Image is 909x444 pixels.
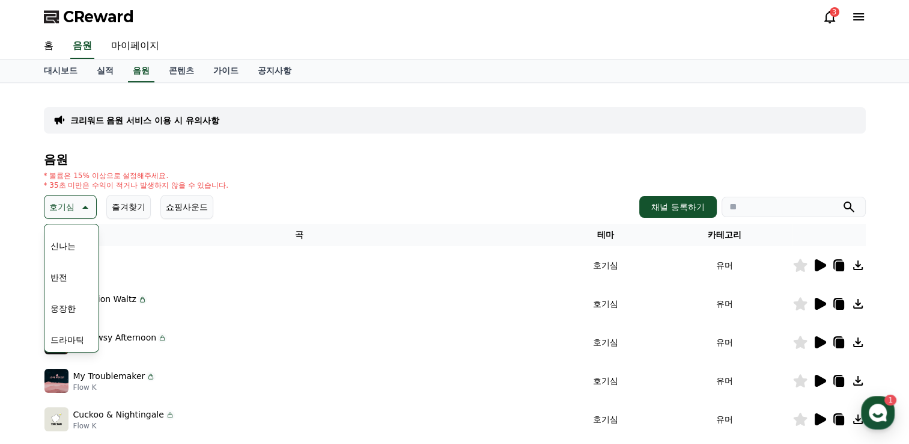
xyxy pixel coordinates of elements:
a: 공지사항 [248,60,301,82]
th: 테마 [555,224,657,246]
td: 호기심 [555,400,657,439]
img: music [44,407,68,431]
td: 호기심 [555,323,657,362]
td: 유머 [657,323,792,362]
td: 유머 [657,285,792,323]
span: 1 [122,344,126,353]
td: 유머 [657,246,792,285]
button: 드라마틱 [46,327,89,353]
td: 유머 [657,400,792,439]
button: 호기심 [44,195,97,219]
a: 3 [822,10,837,24]
a: 크리워드 음원 서비스 이용 시 유의사항 [70,114,219,126]
td: 호기심 [555,285,657,323]
button: 웅장한 [46,295,81,322]
td: 호기심 [555,362,657,400]
a: 홈 [4,344,79,374]
a: 음원 [128,60,154,82]
a: 대시보드 [34,60,87,82]
p: * 볼륨은 15% 이상으로 설정해주세요. [44,171,229,180]
span: 대화 [110,363,124,372]
p: Flow K [73,383,156,392]
p: * 35초 미만은 수익이 적거나 발생하지 않을 수 있습니다. [44,180,229,190]
p: 호기심 [49,199,74,215]
button: 즐겨찾기 [106,195,151,219]
a: 콘텐츠 [159,60,204,82]
p: Flow K [73,306,147,315]
span: 설정 [186,362,200,372]
p: My Troublemaker [73,370,145,383]
p: Question Waltz [73,293,136,306]
span: CReward [63,7,134,26]
img: music [44,369,68,393]
a: 1대화 [79,344,155,374]
p: Cuckoo & Nightingale [73,409,164,421]
a: 음원 [70,34,94,59]
h4: 음원 [44,153,866,166]
button: 채널 등록하기 [639,196,716,218]
a: 가이드 [204,60,248,82]
a: 홈 [34,34,63,59]
a: 설정 [155,344,231,374]
button: 쇼핑사운드 [160,195,213,219]
span: 홈 [38,362,45,372]
div: 3 [830,7,839,17]
p: Flow K [73,344,168,354]
p: Flow K [73,421,175,431]
a: 실적 [87,60,123,82]
a: 마이페이지 [102,34,169,59]
th: 곡 [44,224,555,246]
a: CReward [44,7,134,26]
p: A Drowsy Afternoon [73,331,157,344]
th: 카테고리 [657,224,792,246]
button: 신나는 [46,233,81,259]
td: 호기심 [555,246,657,285]
button: 반전 [46,264,72,291]
td: 유머 [657,362,792,400]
